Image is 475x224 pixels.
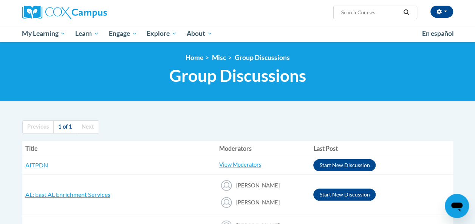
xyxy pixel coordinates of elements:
[235,54,290,61] a: Group Discussions
[70,25,104,42] a: Learn
[17,25,71,42] a: My Learning
[22,29,65,38] span: My Learning
[313,145,337,152] span: Last Post
[53,120,77,133] a: 1 of 1
[25,145,38,152] span: Title
[147,29,177,38] span: Explore
[313,159,376,171] button: Start New Discussion
[212,54,226,61] span: Misc
[17,25,459,42] div: Main menu
[22,120,453,133] nav: Page navigation col-md-12
[219,178,234,193] img: Jessica Michel
[182,25,217,42] a: About
[422,29,454,37] span: En español
[313,189,376,201] button: Start New Discussion
[430,6,453,18] button: Account Settings
[401,8,412,17] button: Search
[236,199,279,206] span: [PERSON_NAME]
[445,194,469,218] iframe: Button to launch messaging window
[219,161,261,168] a: View Moderators
[169,66,306,86] span: Group Discussions
[219,195,234,210] img: Dasel Marshall
[25,161,48,169] a: AITPDN
[104,25,142,42] a: Engage
[142,25,182,42] a: Explore
[109,29,137,38] span: Engage
[22,120,54,133] a: Previous
[417,26,459,41] a: En español
[22,6,107,19] img: Cox Campus
[75,29,99,38] span: Learn
[236,182,279,189] span: [PERSON_NAME]
[340,8,401,17] input: Search Courses
[219,145,251,152] span: Moderators
[187,29,212,38] span: About
[77,120,99,133] a: Next
[186,54,203,61] a: Home
[25,191,110,198] a: AL: East AL Enrichment Services
[22,6,158,19] a: Cox Campus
